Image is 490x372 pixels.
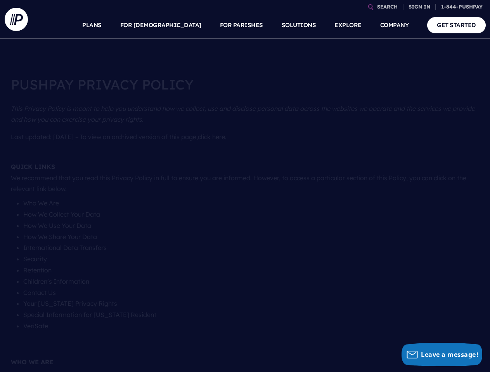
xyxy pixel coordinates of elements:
a: GET STARTED [427,17,486,33]
button: Leave a message! [402,343,482,366]
a: SOLUTIONS [282,12,316,39]
a: COMPANY [380,12,409,39]
span: Leave a message! [421,350,478,359]
a: FOR PARISHES [220,12,263,39]
a: FOR [DEMOGRAPHIC_DATA] [120,12,201,39]
a: EXPLORE [334,12,362,39]
a: PLANS [82,12,102,39]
